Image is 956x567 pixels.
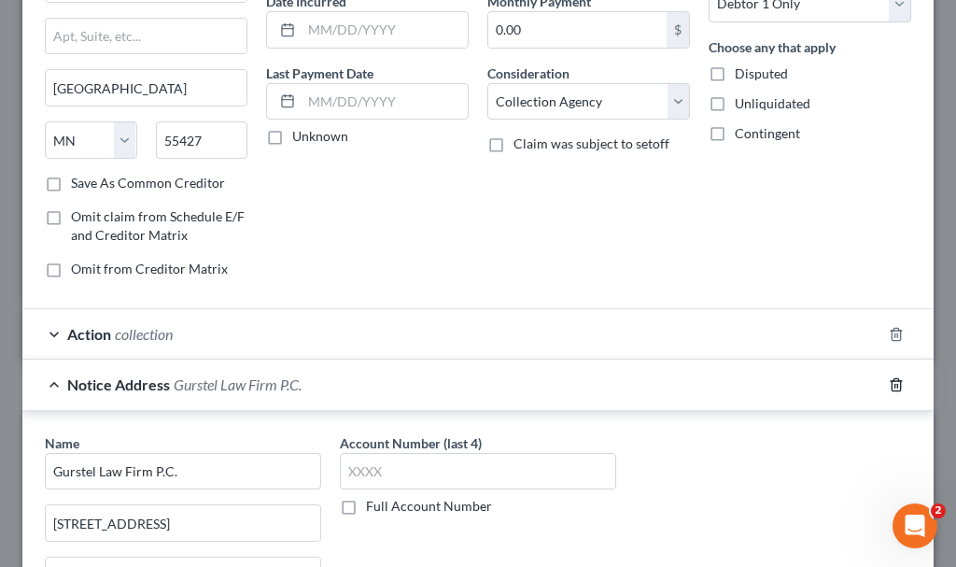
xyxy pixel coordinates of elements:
span: Name [45,435,79,451]
label: Account Number (last 4) [340,433,482,453]
input: Apt, Suite, etc... [46,19,246,54]
iframe: Intercom live chat [893,503,937,548]
span: Omit claim from Schedule E/F and Creditor Matrix [71,208,245,243]
span: Action [67,325,111,343]
label: Choose any that apply [709,37,836,57]
input: Search by name... [45,453,321,490]
label: Last Payment Date [266,64,373,83]
input: MM/DD/YYYY [302,12,468,48]
span: Notice Address [67,376,170,393]
input: XXXX [340,453,616,490]
input: Enter city... [46,70,246,106]
div: $ [667,12,689,48]
span: Disputed [735,65,788,81]
input: Enter address... [46,505,320,541]
span: collection [115,325,173,343]
input: Enter zip... [156,121,248,159]
input: 0.00 [488,12,667,48]
label: Unknown [292,127,348,146]
label: Full Account Number [366,497,492,516]
span: 2 [931,503,946,518]
span: Gurstel Law Firm P.C. [174,376,302,393]
span: Claim was subject to setoff [513,135,669,151]
label: Save As Common Creditor [71,174,225,192]
span: Unliquidated [735,95,810,111]
span: Contingent [735,125,800,141]
label: Consideration [487,64,569,83]
input: MM/DD/YYYY [302,84,468,120]
span: Omit from Creditor Matrix [71,261,228,276]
